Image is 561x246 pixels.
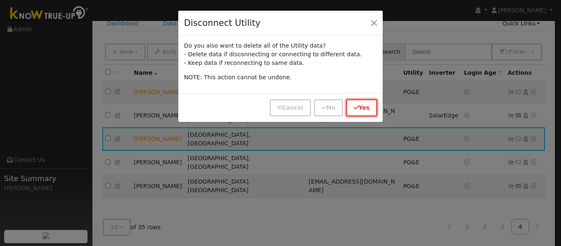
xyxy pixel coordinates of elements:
h4: Disconnect Utility [184,16,260,30]
button: No [314,99,343,116]
button: Cancel [270,99,311,116]
p: Do you also want to delete all of the Utility data? - Delete data if disconnecting or connecting ... [184,41,377,67]
button: Yes [346,99,377,116]
p: NOTE: This action cannot be undone. [184,73,377,82]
